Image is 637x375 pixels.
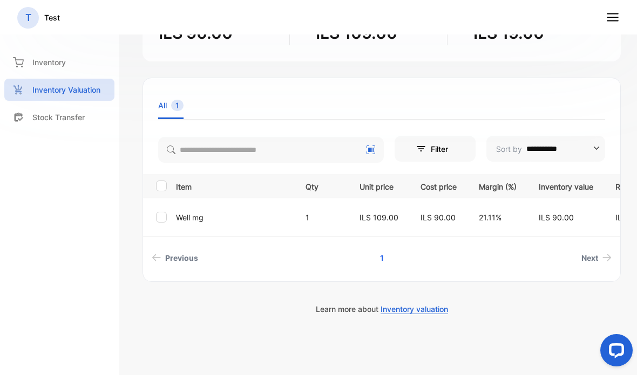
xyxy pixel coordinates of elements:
p: Item [176,179,292,192]
span: Next [581,252,598,263]
iframe: LiveChat chat widget [592,330,637,375]
p: Stock Transfer [32,112,85,123]
a: Next page [577,248,616,268]
p: Well mg [176,212,292,223]
span: ILS 109.00 [360,213,398,222]
p: Margin (%) [479,179,517,192]
a: Page 1 is your current page [367,248,397,268]
p: T [25,11,31,25]
p: Qty [306,179,337,192]
p: Inventory Valuation [32,84,100,95]
span: 1 [171,100,184,111]
span: ILS 90.00 [539,213,574,222]
ul: Pagination [143,248,620,268]
p: Inventory [32,57,66,68]
p: Learn more about [143,303,621,315]
p: Cost price [421,179,457,192]
p: 1 [306,212,320,223]
p: 21.11% [479,212,517,223]
a: Previous page [147,248,202,268]
button: Sort by [486,136,605,162]
a: Inventory [4,51,114,73]
p: Unit price [360,179,398,192]
p: Inventory value [539,179,593,192]
span: ILS 90.00 [421,213,456,222]
span: Previous [165,252,198,263]
a: Inventory Valuation [4,79,114,101]
p: Test [44,12,60,23]
p: Sort by [496,143,522,155]
li: All [158,92,184,119]
span: Inventory valuation [381,304,448,314]
a: Stock Transfer [4,106,114,128]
